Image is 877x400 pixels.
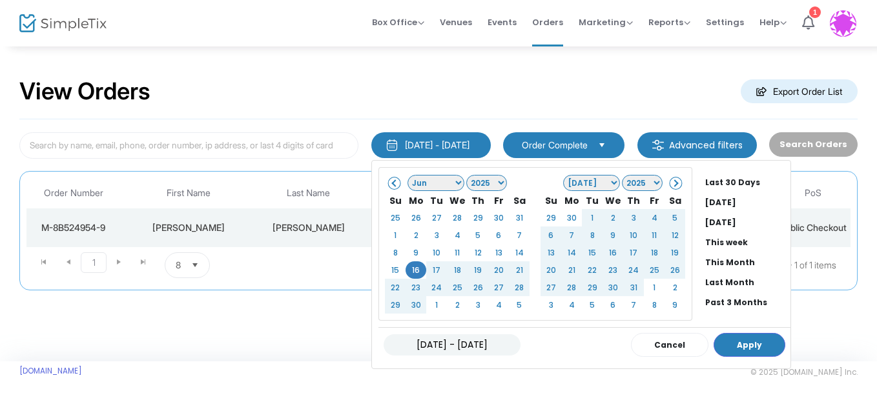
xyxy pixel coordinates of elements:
[561,244,582,261] td: 14
[287,188,330,199] span: Last Name
[447,226,468,244] td: 4
[362,208,437,247] td: 1
[447,244,468,261] td: 11
[468,244,488,261] td: 12
[652,139,665,152] img: filter
[603,226,623,244] td: 9
[582,244,603,261] td: 15
[385,209,406,226] td: 25
[541,244,561,261] td: 13
[488,192,509,209] th: Fr
[665,279,685,296] td: 2
[406,244,426,261] td: 9
[468,226,488,244] td: 5
[532,6,563,39] span: Orders
[124,221,253,234] div: Maxine
[644,192,665,209] th: Fr
[259,221,358,234] div: Dillard
[385,296,406,314] td: 29
[623,226,644,244] td: 10
[488,296,509,314] td: 4
[19,132,358,159] input: Search by name, email, phone, order number, ip address, or last 4 digits of card
[426,226,447,244] td: 3
[385,226,406,244] td: 1
[30,221,118,234] div: M-8B524954-9
[582,192,603,209] th: Tu
[579,16,633,28] span: Marketing
[386,139,398,152] img: monthly
[509,261,530,279] td: 21
[509,209,530,226] td: 31
[582,226,603,244] td: 8
[648,16,690,28] span: Reports
[561,226,582,244] td: 7
[665,209,685,226] td: 5
[522,139,588,152] span: Order Complete
[623,279,644,296] td: 31
[509,244,530,261] td: 14
[468,209,488,226] td: 29
[468,296,488,314] td: 3
[19,77,150,106] h2: View Orders
[488,261,509,279] td: 20
[176,259,181,272] span: 8
[509,296,530,314] td: 5
[700,192,790,212] li: [DATE]
[44,188,103,199] span: Order Number
[582,279,603,296] td: 29
[561,261,582,279] td: 21
[665,192,685,209] th: Sa
[406,261,426,279] td: 16
[488,6,517,39] span: Events
[338,252,836,278] kendo-pager-info: 1 - 1 of 1 items
[447,192,468,209] th: We
[805,188,821,199] span: PoS
[623,209,644,226] td: 3
[541,296,561,314] td: 3
[644,226,665,244] td: 11
[19,366,82,376] a: [DOMAIN_NAME]
[509,226,530,244] td: 7
[665,244,685,261] td: 19
[447,296,468,314] td: 2
[637,132,757,158] m-button: Advanced filters
[541,261,561,279] td: 20
[406,192,426,209] th: Mo
[426,209,447,226] td: 27
[603,279,623,296] td: 30
[509,279,530,296] td: 28
[426,192,447,209] th: Tu
[700,312,790,332] li: Past 12 Months
[561,296,582,314] td: 4
[488,226,509,244] td: 6
[488,244,509,261] td: 13
[385,244,406,261] td: 8
[750,367,858,377] span: © 2025 [DOMAIN_NAME] Inc.
[426,244,447,261] td: 10
[779,222,847,233] span: Public Checkout
[406,209,426,226] td: 26
[561,279,582,296] td: 28
[447,209,468,226] td: 28
[468,279,488,296] td: 26
[623,192,644,209] th: Th
[603,244,623,261] td: 16
[561,209,582,226] td: 30
[371,132,491,158] button: [DATE] - [DATE]
[405,139,469,152] div: [DATE] - [DATE]
[426,279,447,296] td: 24
[362,178,437,208] th: Total Tickets
[426,296,447,314] td: 1
[593,138,611,152] button: Select
[603,209,623,226] td: 2
[385,192,406,209] th: Su
[488,279,509,296] td: 27
[582,261,603,279] td: 22
[623,244,644,261] td: 17
[509,192,530,209] th: Sa
[406,226,426,244] td: 2
[603,192,623,209] th: We
[700,252,790,272] li: This Month
[541,279,561,296] td: 27
[541,192,561,209] th: Su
